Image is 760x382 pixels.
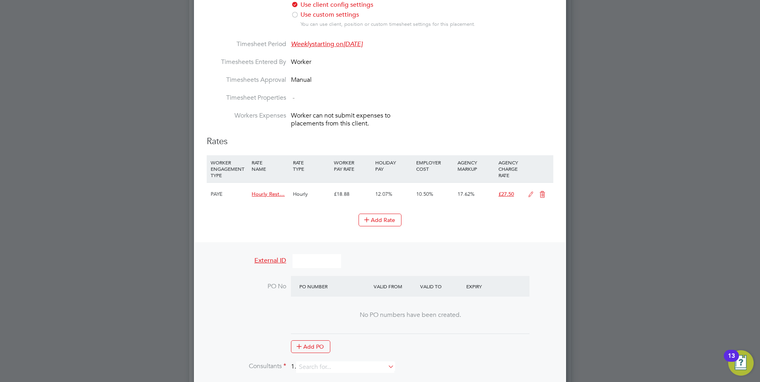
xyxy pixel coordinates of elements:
div: AGENCY CHARGE RATE [496,155,524,182]
div: Valid To [418,279,465,293]
span: Manual [291,76,312,84]
div: No PO numbers have been created. [299,311,522,319]
label: Timesheets Entered By [207,58,286,66]
span: External ID [254,257,286,264]
button: Add Rate [359,214,401,226]
span: 12.07% [375,191,392,197]
span: 17.62% [458,191,475,197]
div: RATE TYPE [291,155,332,176]
label: Workers Expenses [207,112,286,120]
label: Use custom settings [291,11,488,19]
label: PO No [207,282,286,291]
div: 13 [728,356,735,366]
input: Search for... [296,361,394,373]
div: HOLIDAY PAY [373,155,414,176]
label: Use client config settings [291,1,488,9]
div: Hourly [291,183,332,206]
div: RATE NAME [250,155,291,176]
span: Worker [291,58,311,66]
span: Hourly Rest… [252,191,285,197]
div: £18.88 [332,183,373,206]
div: Expiry [464,279,511,293]
em: Weekly [291,40,312,48]
label: Timesheet Period [207,40,286,48]
label: Timesheet Properties [207,94,286,102]
button: Open Resource Center, 13 new notifications [728,350,754,376]
span: Worker can not submit expenses to placements from this client. [291,112,390,128]
span: £27.50 [498,191,514,197]
div: WORKER ENGAGEMENT TYPE [209,155,250,182]
span: starting on [291,40,363,48]
div: Valid From [372,279,418,293]
div: You can use client, position or custom timesheet settings for this placement. [301,21,494,28]
div: WORKER PAY RATE [332,155,373,176]
div: AGENCY MARKUP [456,155,496,176]
button: Add PO [291,340,330,353]
label: Consultants [207,362,286,370]
div: PAYE [209,183,250,206]
span: 10.50% [416,191,433,197]
li: 1. [207,361,553,381]
div: PO Number [297,279,372,293]
span: - [293,94,295,102]
div: EMPLOYER COST [414,155,455,176]
h3: Rates [207,136,553,147]
label: Timesheets Approval [207,76,286,84]
em: [DATE] [343,40,363,48]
